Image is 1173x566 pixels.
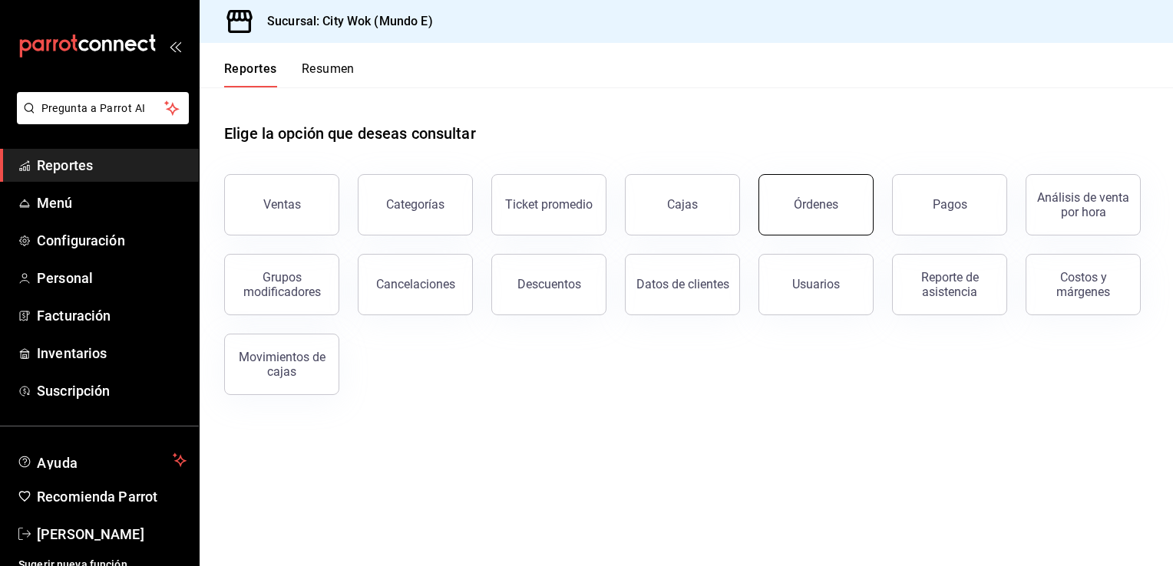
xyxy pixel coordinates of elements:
[491,254,606,315] button: Descuentos
[263,197,301,212] div: Ventas
[386,197,444,212] div: Categorías
[1036,270,1131,299] div: Costos y márgenes
[505,197,593,212] div: Ticket promedio
[41,100,165,117] span: Pregunta a Parrot AI
[169,40,181,52] button: open_drawer_menu
[636,277,729,291] div: Datos de clientes
[234,270,329,299] div: Grupos modificadores
[792,277,840,291] div: Usuarios
[625,174,740,235] a: Cajas
[892,174,1007,235] button: Pagos
[376,277,455,291] div: Cancelaciones
[1026,254,1141,315] button: Costos y márgenes
[302,61,355,87] button: Resumen
[37,155,187,176] span: Reportes
[517,277,581,291] div: Descuentos
[902,270,997,299] div: Reporte de asistencia
[37,380,187,401] span: Suscripción
[37,486,187,507] span: Recomienda Parrot
[224,61,355,87] div: navigation tabs
[224,122,476,145] h1: Elige la opción que deseas consultar
[224,61,277,87] button: Reportes
[234,350,329,379] div: Movimientos de cajas
[892,254,1007,315] button: Reporte de asistencia
[758,174,874,235] button: Órdenes
[37,305,187,326] span: Facturación
[358,174,473,235] button: Categorías
[17,92,189,124] button: Pregunta a Parrot AI
[37,343,187,364] span: Inventarios
[37,524,187,545] span: [PERSON_NAME]
[794,197,838,212] div: Órdenes
[358,254,473,315] button: Cancelaciones
[625,254,740,315] button: Datos de clientes
[1036,190,1131,219] div: Análisis de venta por hora
[224,334,339,395] button: Movimientos de cajas
[37,230,187,251] span: Configuración
[491,174,606,235] button: Ticket promedio
[1026,174,1141,235] button: Análisis de venta por hora
[224,254,339,315] button: Grupos modificadores
[11,111,189,127] a: Pregunta a Parrot AI
[758,254,874,315] button: Usuarios
[255,12,433,31] h3: Sucursal: City Wok (Mundo E)
[933,197,967,212] div: Pagos
[224,174,339,235] button: Ventas
[37,193,187,213] span: Menú
[667,196,699,214] div: Cajas
[37,451,167,469] span: Ayuda
[37,268,187,288] span: Personal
